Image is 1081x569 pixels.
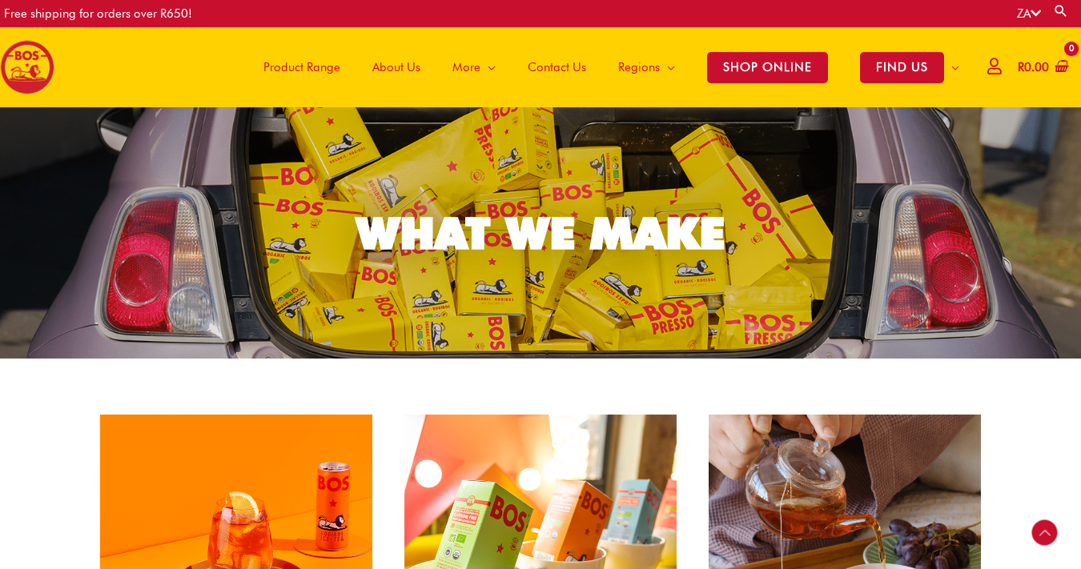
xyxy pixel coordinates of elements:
[512,27,602,107] a: Contact Us
[1017,6,1041,21] a: ZA
[1015,50,1069,86] a: View Shopping Cart, empty
[1018,60,1024,74] span: R
[356,27,436,107] a: About Us
[1053,3,1069,18] a: Search button
[618,43,660,91] span: Regions
[372,43,420,91] span: About Us
[263,43,340,91] span: Product Range
[356,211,725,255] div: WHAT WE MAKE
[452,43,480,91] span: More
[235,27,975,107] nav: Site Navigation
[247,27,356,107] a: Product Range
[436,27,512,107] a: More
[602,27,691,107] a: Regions
[528,43,586,91] span: Contact Us
[707,52,828,83] span: SHOP ONLINE
[860,52,944,83] span: FIND US
[691,27,844,107] a: SHOP ONLINE
[1018,60,1049,74] bdi: 0.00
